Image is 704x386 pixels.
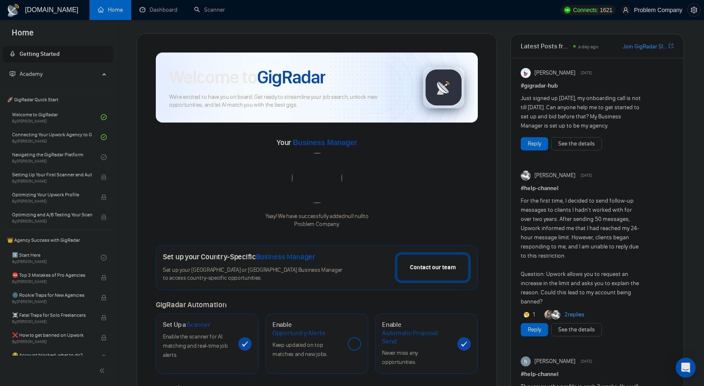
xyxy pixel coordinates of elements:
[101,114,107,120] span: check-circle
[524,312,529,318] img: 🤔
[558,325,595,334] a: See the details
[12,108,101,126] a: Welcome to GigRadarBy[PERSON_NAME]
[163,266,348,282] span: Set up your [GEOGRAPHIC_DATA] or [GEOGRAPHIC_DATA] Business Manager to access country-specific op...
[12,319,92,324] span: By [PERSON_NAME]
[395,252,471,283] button: Contact our team
[101,134,107,140] span: check-circle
[101,214,107,220] span: lock
[676,358,696,378] div: Open Intercom Messenger
[687,3,701,17] button: setting
[521,196,643,306] div: For the first time, I decided to send follow-up messages to clients I hadn't worked with for over...
[382,349,418,366] span: Never miss any opportunities.
[101,355,107,361] span: lock
[140,6,177,13] a: dashboardDashboard
[410,263,456,272] div: Contact our team
[528,139,541,148] a: Reply
[10,70,42,78] span: Academy
[12,219,92,224] span: By [PERSON_NAME]
[528,325,541,334] a: Reply
[688,7,700,13] span: setting
[521,137,548,150] button: Reply
[534,357,575,366] span: [PERSON_NAME]
[101,255,107,261] span: check-circle
[272,329,325,337] span: Opportunity Alerts
[521,370,674,379] h1: # help-channel
[12,211,92,219] span: Optimizing and A/B Testing Your Scanner for Better Results
[600,5,612,15] span: 1621
[101,194,107,200] span: lock
[3,46,113,63] li: Getting Started
[12,351,92,359] span: 😭 Account blocked: what to do?
[101,275,107,281] span: lock
[292,153,342,203] img: error
[12,331,92,339] span: ❌ How to get banned on Upwork
[163,321,210,329] h1: Set Up a
[533,311,535,319] span: 1
[187,321,210,329] span: Scanner
[521,184,674,193] h1: # help-channel
[194,6,225,13] a: searchScanner
[521,41,570,51] span: Latest Posts from the GigRadar Community
[551,323,602,336] button: See the details
[551,137,602,150] button: See the details
[12,190,92,199] span: Optimizing Your Upwork Profile
[163,333,227,358] span: Enable the scanner for AI matching and real-time job alerts.
[257,66,325,88] span: GigRadar
[382,321,451,345] h1: Enable
[382,329,451,345] span: Automatic Proposal Send
[101,295,107,301] span: lock
[12,148,101,166] a: Navigating the GigRadar PlatformBy[PERSON_NAME]
[521,323,548,336] button: Reply
[156,300,226,309] span: GigRadar Automation
[521,356,531,366] img: haider ali
[101,154,107,160] span: check-circle
[521,81,674,90] h1: # gigradar-hub
[163,252,315,261] h1: Set up your Country-Specific
[12,248,101,267] a: 1️⃣ Start HereBy[PERSON_NAME]
[12,199,92,204] span: By [PERSON_NAME]
[20,70,42,78] span: Academy
[669,42,674,50] a: export
[272,321,341,337] h1: Enable
[623,42,667,51] a: Join GigRadar Slack Community
[4,232,112,248] span: 👑 Agency Success with GigRadar
[551,310,560,319] img: Pavel
[12,291,92,299] span: 🌚 Rookie Traps for New Agencies
[293,138,357,147] span: Business Manager
[578,44,599,50] span: a day ago
[20,50,60,58] span: Getting Started
[12,339,92,344] span: By [PERSON_NAME]
[265,213,368,228] div: Yaay! We have successfully added null null to
[581,172,592,179] span: [DATE]
[573,5,598,15] span: Connects:
[534,171,575,180] span: [PERSON_NAME]
[99,366,107,375] span: double-left
[277,138,357,147] span: Your
[12,170,92,179] span: Setting Up Your First Scanner and Auto-Bidder
[669,43,674,49] span: export
[534,68,575,78] span: [PERSON_NAME]
[564,311,584,319] a: 2replies
[12,179,92,184] span: By [PERSON_NAME]
[581,358,592,365] span: [DATE]
[564,7,571,13] img: upwork-logo.png
[98,6,123,13] a: homeHome
[544,310,554,319] img: Korlan
[101,335,107,341] span: lock
[5,27,40,44] span: Home
[101,174,107,180] span: lock
[12,271,92,279] span: ⛔ Top 3 Mistakes of Pro Agencies
[521,94,643,130] div: Just signed up [DATE], my onboarding call is not till [DATE]. Can anyone help me to get started t...
[256,252,315,261] span: Business Manager
[7,4,20,17] img: logo
[265,221,368,228] p: Problem Company .
[10,71,15,77] span: fund-projection-screen
[12,128,101,146] a: Connecting Your Upwork Agency to GigRadarBy[PERSON_NAME]
[169,93,409,109] span: We're excited to have you on board. Get ready to streamline your job search, unlock new opportuni...
[558,139,595,148] a: See the details
[521,170,531,180] img: Pavel
[4,91,112,108] span: 🚀 GigRadar Quick Start
[581,69,592,77] span: [DATE]
[623,7,629,13] span: user
[423,67,464,108] img: gigradar-logo.png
